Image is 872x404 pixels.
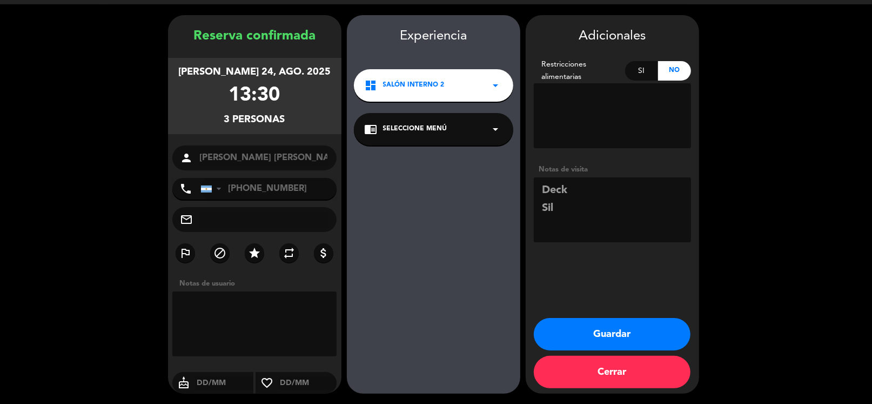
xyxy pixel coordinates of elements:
div: Experiencia [347,26,520,47]
div: No [658,61,691,81]
i: repeat [283,247,296,260]
i: phone [180,182,193,195]
i: person [180,151,193,164]
span: Salón Interno 2 [383,80,445,91]
i: chrome_reader_mode [365,123,378,136]
span: Seleccione Menú [383,124,447,135]
button: Cerrar [534,356,690,388]
div: 13:30 [229,80,280,112]
button: Guardar [534,318,690,350]
i: outlined_flag [179,247,192,260]
div: Reserva confirmada [168,26,341,47]
input: DD/MM [279,376,337,390]
i: mail_outline [180,213,193,226]
i: cake [172,376,196,389]
i: block [213,247,226,260]
i: attach_money [317,247,330,260]
i: arrow_drop_down [489,79,502,92]
input: DD/MM [196,376,254,390]
div: Argentina: +54 [201,178,226,199]
i: star [248,247,261,260]
div: Restricciones alimentarias [534,58,626,83]
div: 3 personas [224,112,285,128]
div: Si [625,61,658,81]
div: [PERSON_NAME] 24, ago. 2025 [178,64,331,80]
div: Adicionales [534,26,691,47]
div: Notas de visita [534,164,691,175]
i: favorite_border [256,376,279,389]
div: Notas de usuario [175,278,341,289]
i: dashboard [365,79,378,92]
i: arrow_drop_down [489,123,502,136]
